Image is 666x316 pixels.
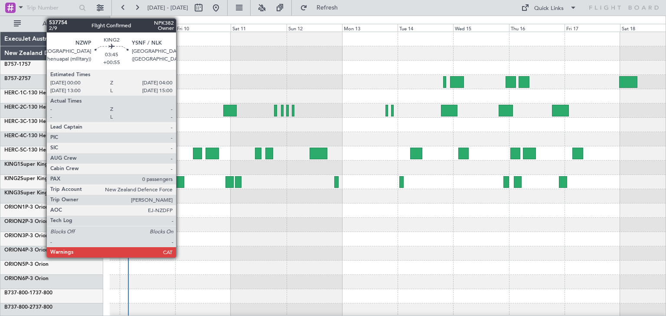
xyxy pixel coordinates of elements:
[4,248,49,253] a: ORION4P-3 Orion
[398,24,453,32] div: Tue 14
[4,90,60,96] a: HERC-1C-130 Hercules
[4,62,22,67] span: B757-1
[120,24,175,32] div: Thu 9
[231,24,286,32] div: Sat 11
[4,148,60,153] a: HERC-5C-130 Hercules
[23,21,91,27] span: All Aircraft
[4,276,25,281] span: ORION6
[4,90,23,96] span: HERC-1
[4,76,31,81] a: B757-2757
[4,133,60,139] a: HERC-4C-130 Hercules
[4,119,23,124] span: HERC-3
[4,219,49,224] a: ORION2P-3 Orion
[4,290,52,296] a: B737-800-1737-800
[147,4,188,12] span: [DATE] - [DATE]
[4,276,49,281] a: ORION6P-3 Orion
[4,148,23,153] span: HERC-5
[4,119,60,124] a: HERC-3C-130 Hercules
[4,176,68,181] a: KING2Super King Air 200
[4,190,20,196] span: KING3
[4,105,23,110] span: HERC-2
[4,205,49,210] a: ORION1P-3 Orion
[509,24,565,32] div: Thu 16
[4,262,25,267] span: ORION5
[565,24,620,32] div: Fri 17
[4,133,23,139] span: HERC-4
[4,162,68,167] a: KING1Super King Air 200
[26,1,76,14] input: Trip Number
[534,4,564,13] div: Quick Links
[309,5,346,11] span: Refresh
[4,262,49,267] a: ORION5P-3 Orion
[10,17,94,31] button: All Aircraft
[296,1,348,15] button: Refresh
[4,162,20,167] span: KING1
[4,176,20,181] span: KING2
[4,233,49,239] a: ORION3P-3 Orion
[342,24,398,32] div: Mon 13
[4,105,60,110] a: HERC-2C-130 Hercules
[111,17,126,25] div: [DATE]
[453,24,509,32] div: Wed 15
[4,219,25,224] span: ORION2
[4,305,52,310] a: B737-800-2737-800
[287,24,342,32] div: Sun 12
[4,248,25,253] span: ORION4
[4,233,25,239] span: ORION3
[4,290,33,296] span: B737-800-1
[4,62,31,67] a: B757-1757
[4,190,68,196] a: KING3Super King Air 200
[4,305,33,310] span: B737-800-2
[4,205,25,210] span: ORION1
[4,76,22,81] span: B757-2
[517,1,581,15] button: Quick Links
[175,24,231,32] div: Fri 10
